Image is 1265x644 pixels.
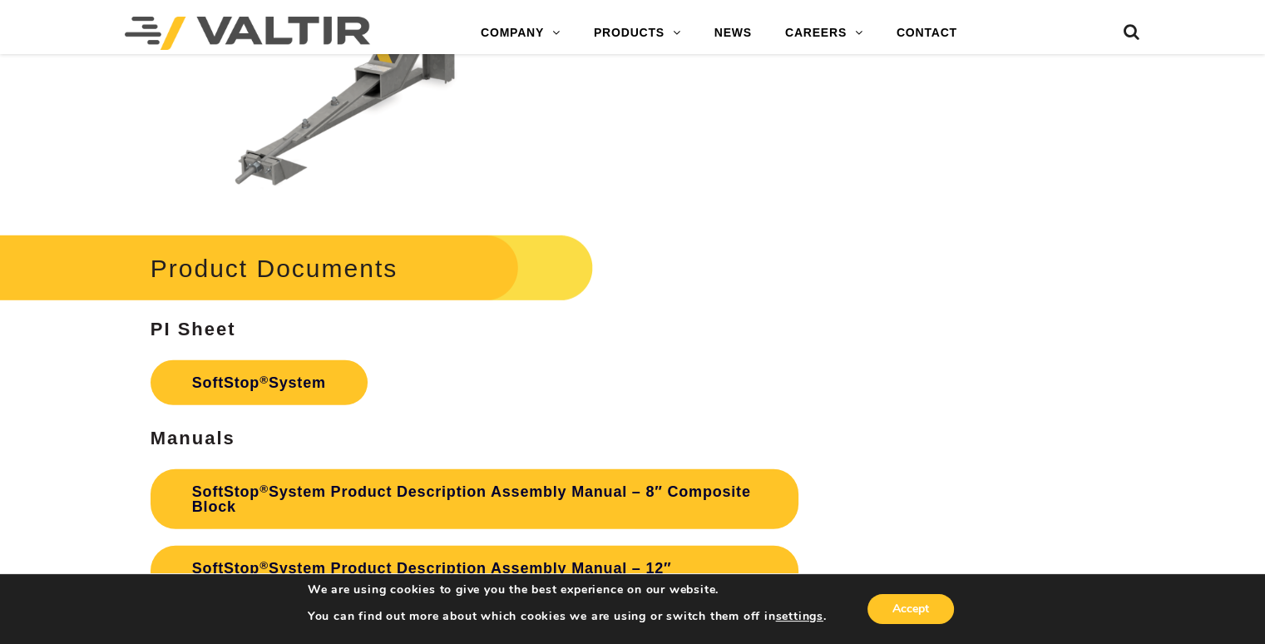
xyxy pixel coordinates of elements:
[880,17,974,50] a: CONTACT
[151,546,798,606] a: SoftStop®System Product Description Assembly Manual – 12″ Composite Block
[151,428,235,448] strong: Manuals
[151,469,798,529] a: SoftStop®System Product Description Assembly Manual – 8″ Composite Block
[775,609,823,624] button: settings
[151,360,368,405] a: SoftStop®System
[768,17,880,50] a: CAREERS
[464,17,577,50] a: COMPANY
[577,17,698,50] a: PRODUCTS
[259,483,269,495] sup: ®
[259,559,269,572] sup: ®
[698,17,768,50] a: NEWS
[308,582,827,597] p: We are using cookies to give you the best experience on our website.
[259,374,269,386] sup: ®
[151,319,236,339] strong: PI Sheet
[308,609,827,624] p: You can find out more about which cookies we are using or switch them off in .
[867,594,954,624] button: Accept
[125,17,370,50] img: Valtir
